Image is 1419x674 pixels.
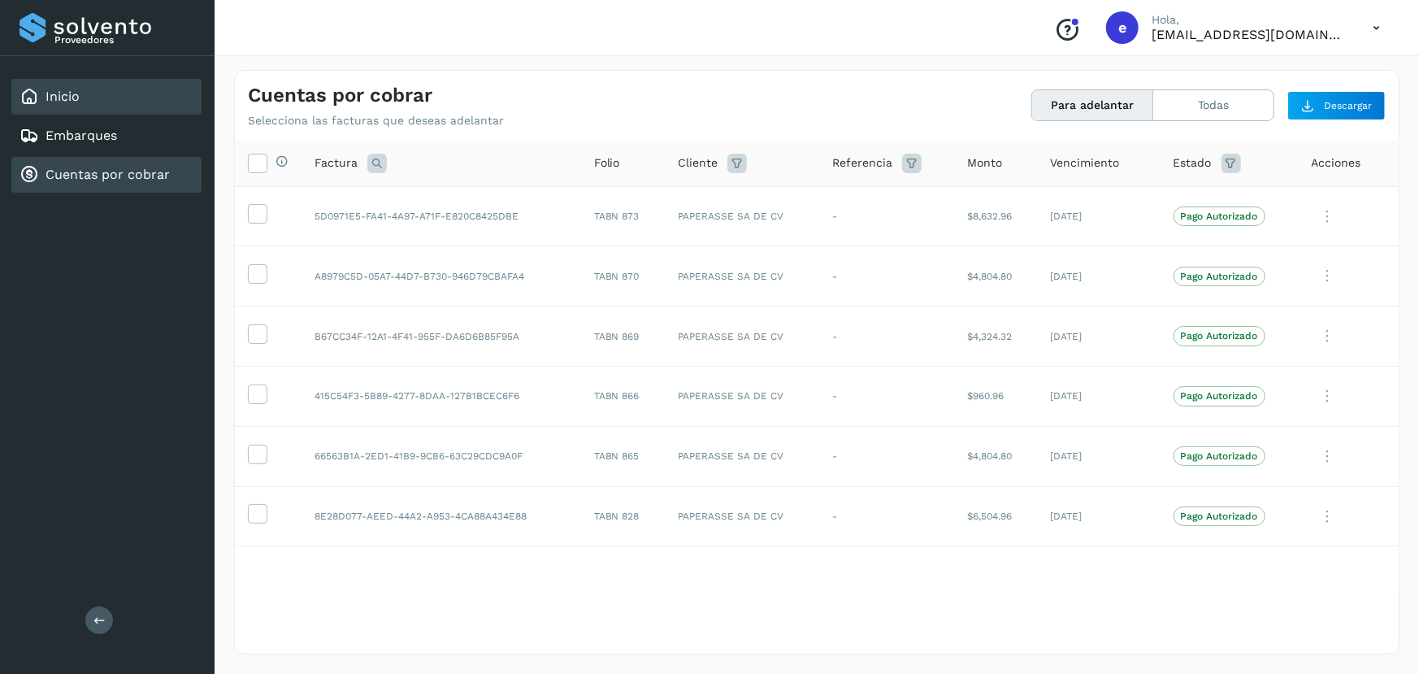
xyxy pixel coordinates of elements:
[581,486,665,546] td: TABN 828
[1153,90,1274,120] button: Todas
[665,186,819,246] td: PAPERASSE SA DE CV
[1324,98,1372,113] span: Descargar
[594,154,620,172] span: Folio
[678,154,718,172] span: Cliente
[11,79,202,115] div: Inicio
[954,486,1037,546] td: $6,504.96
[819,486,955,546] td: -
[302,486,581,546] td: 8E28D077-AEED-44A2-A953-4CA88A434E88
[665,307,819,367] td: PAPERASSE SA DE CV
[954,186,1037,246] td: $8,632.96
[954,246,1037,307] td: $4,804.80
[1312,154,1361,172] span: Acciones
[1050,154,1119,172] span: Vencimiento
[581,426,665,486] td: TABN 865
[1181,450,1258,462] p: Pago Autorizado
[1032,90,1153,120] button: Para adelantar
[11,157,202,193] div: Cuentas por cobrar
[1152,27,1347,42] p: ebenezer5009@gmail.com
[819,366,955,426] td: -
[302,366,581,426] td: 415C54F3-5B89-4277-8DAA-127B1BCEC6F6
[1037,246,1160,307] td: [DATE]
[665,246,819,307] td: PAPERASSE SA DE CV
[832,154,892,172] span: Referencia
[954,426,1037,486] td: $4,804.80
[819,186,955,246] td: -
[1037,307,1160,367] td: [DATE]
[46,128,117,143] a: Embarques
[665,486,819,546] td: PAPERASSE SA DE CV
[54,34,195,46] p: Proveedores
[1287,91,1386,120] button: Descargar
[1181,211,1258,222] p: Pago Autorizado
[1037,426,1160,486] td: [DATE]
[581,246,665,307] td: TABN 870
[954,366,1037,426] td: $960.96
[665,366,819,426] td: PAPERASSE SA DE CV
[11,118,202,154] div: Embarques
[1037,186,1160,246] td: [DATE]
[967,154,1002,172] span: Monto
[819,246,955,307] td: -
[581,307,665,367] td: TABN 869
[1181,390,1258,402] p: Pago Autorizado
[248,114,504,128] p: Selecciona las facturas que deseas adelantar
[302,186,581,246] td: 5D0971E5-FA41-4A97-A71F-E820C8425DBE
[315,154,358,172] span: Factura
[1181,271,1258,282] p: Pago Autorizado
[302,307,581,367] td: B67CC34F-12A1-4F41-955F-DA6D6B85F95A
[665,426,819,486] td: PAPERASSE SA DE CV
[581,366,665,426] td: TABN 866
[1181,330,1258,341] p: Pago Autorizado
[248,84,432,107] h4: Cuentas por cobrar
[1037,366,1160,426] td: [DATE]
[1181,511,1258,522] p: Pago Autorizado
[819,426,955,486] td: -
[302,426,581,486] td: 66563B1A-2ED1-41B9-9CB6-63C29CDC9A0F
[1037,486,1160,546] td: [DATE]
[819,307,955,367] td: -
[302,246,581,307] td: A8979C5D-05A7-44D7-B730-946D79CBAFA4
[46,167,170,182] a: Cuentas por cobrar
[954,307,1037,367] td: $4,324.32
[46,89,80,104] a: Inicio
[1174,154,1212,172] span: Estado
[1152,13,1347,27] p: Hola,
[581,186,665,246] td: TABN 873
